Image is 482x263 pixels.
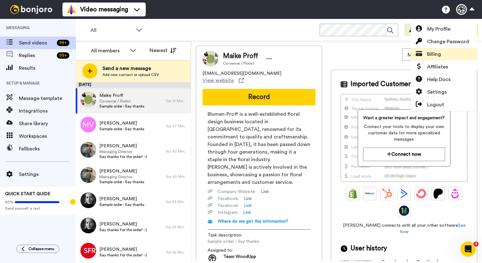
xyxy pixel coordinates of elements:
[399,189,409,199] img: ActiveCampaign
[450,189,460,199] img: Drip
[350,244,387,253] span: User history
[99,196,144,202] span: [PERSON_NAME]
[70,199,76,205] div: Tooltip anchor
[203,89,315,105] button: Record
[223,51,258,61] span: Maike Proff
[99,221,147,227] span: [PERSON_NAME]
[203,70,281,77] span: [EMAIL_ADDRESS][DOMAIN_NAME]
[99,253,147,258] span: Say thanks for the order! :-)
[208,232,252,238] span: Task description :
[411,98,477,111] a: Logout
[404,24,435,36] button: Invite
[80,167,96,183] img: 72dbae52-3985-4cfb-9b5d-e52f390cace2.jpg
[363,115,445,121] span: Want a greater impact and engagement?
[427,88,447,96] span: Settings
[408,51,425,59] span: Move
[99,99,144,104] span: Co-owner / Florist
[427,50,441,58] span: Billing
[363,124,445,143] span: Connect your tools to display your own customer data for more specialized messages
[57,40,69,46] div: 99 +
[99,149,147,154] span: Managing Director
[208,254,217,263] img: 14476569-b8bd-44a0-9b35-bd1336bd6286-1620733706.jpg
[19,52,54,59] span: Replies
[5,206,71,211] span: Send yourself a test
[145,44,181,57] button: Newest
[261,189,269,195] a: Link
[28,246,54,251] span: Collapse menu
[411,23,477,35] a: My Profile
[80,91,96,107] img: b2d5fd6f-976c-476e-8d89-bee3a18f6435.jpg
[218,219,288,224] span: Where do we get this information?
[218,196,239,202] span: Facebook :
[80,117,96,132] img: mv.png
[166,250,188,255] div: Vor 56 Min.
[243,209,251,216] a: Link
[411,35,477,48] a: Change Password
[203,77,244,84] a: View website
[19,64,76,72] span: Results
[19,107,76,115] span: Integrations
[80,218,96,233] img: 26b1d3cc-80d4-47f7-8df9-6ae65db108f2.jpg
[80,243,96,259] img: ea09aad5-8635-46f8-ad37-b4db91c5d28d.png
[427,38,469,45] span: Change Password
[382,189,392,199] img: Hubspot
[99,104,144,109] span: Sample order - Say thanks
[99,227,147,232] span: Say thanks for the order! :-)
[80,5,128,14] span: Video messaging
[411,48,477,61] a: Billing
[103,65,159,72] span: Send a new message
[399,206,409,216] img: GoHighLevel
[208,238,267,245] span: Sample order - Say thanks
[5,200,13,205] span: 80%
[433,189,443,199] img: Patreon
[218,209,238,216] span: Instagram :
[166,199,188,204] div: Vor 53 Min.
[91,26,133,34] span: All
[411,86,477,98] a: Settings
[427,63,448,71] span: Affiliates
[99,202,144,207] span: Sample order - Say thanks
[416,189,426,199] img: ConvertKit
[461,242,476,257] iframe: Intercom live chat
[473,242,479,247] span: 3
[16,245,59,253] button: Collapse menu
[341,222,467,235] span: [PERSON_NAME] connects with all your other software
[218,202,239,209] span: Facebook :
[103,72,159,77] span: Add new contact or upload CSV
[400,223,466,234] a: See how
[99,174,144,179] span: Managing Director
[57,52,69,59] div: 99 +
[244,196,252,202] a: Link
[166,98,188,103] div: Vor 21 Min.
[166,225,188,230] div: Vor 53 Min.
[218,189,256,195] span: Company Website :
[19,95,76,102] span: Message template
[348,189,358,199] img: Shopify
[411,61,477,73] a: Affiliates
[411,73,477,86] a: Help Docs
[19,120,76,127] span: Share library
[203,51,218,67] img: Image of Maike Proff
[99,126,144,131] span: Sample order - Say thanks
[99,120,144,126] span: [PERSON_NAME]
[99,179,144,184] span: Sample order - Say thanks
[166,149,188,154] div: Vor 42 Min.
[5,192,50,196] span: QUICK START GUIDE
[166,124,188,129] div: Vor 37 Min.
[363,148,445,161] button: Connect now
[19,39,54,47] span: Send videos
[80,192,96,208] img: 26b1d3cc-80d4-47f7-8df9-6ae65db108f2.jpg
[19,145,76,153] span: Fallbacks
[203,77,234,84] span: View website
[99,246,147,253] span: [PERSON_NAME]
[99,154,147,159] span: Say thanks for the order! :-)
[99,92,144,99] span: Maike Proff
[427,25,450,33] span: My Profile
[208,247,252,254] span: Assigned to:
[91,47,127,55] div: All members
[223,254,256,263] span: Team WoodUpp
[76,82,191,88] div: [DATE]
[244,202,252,209] a: Link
